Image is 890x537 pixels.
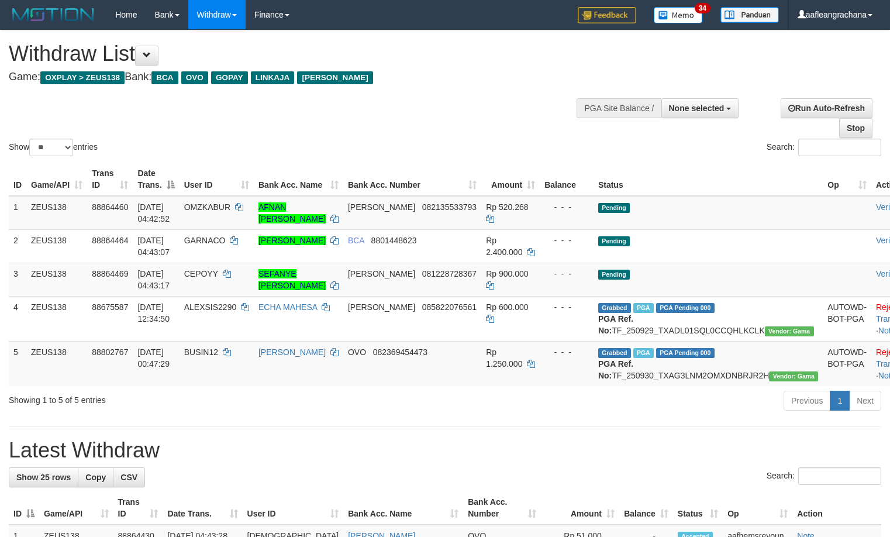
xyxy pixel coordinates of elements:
div: - - - [544,201,589,213]
span: OMZKABUR [184,202,230,212]
th: Trans ID: activate to sort column ascending [113,491,163,525]
span: Copy 081228728367 to clipboard [422,269,477,278]
td: ZEUS138 [26,263,87,296]
b: PGA Ref. No: [598,359,633,380]
span: [DATE] 04:42:52 [137,202,170,223]
a: Next [849,391,881,411]
a: CSV [113,467,145,487]
td: ZEUS138 [26,196,87,230]
img: Feedback.jpg [578,7,636,23]
span: Marked by aafpengsreynich [633,303,654,313]
a: [PERSON_NAME] [258,236,326,245]
span: [DATE] 04:43:17 [137,269,170,290]
span: GARNACO [184,236,226,245]
span: Rp 520.268 [486,202,528,212]
th: Status: activate to sort column ascending [673,491,723,525]
span: Rp 2.400.000 [486,236,522,257]
div: Showing 1 to 5 of 5 entries [9,390,362,406]
td: ZEUS138 [26,229,87,263]
div: - - - [544,301,589,313]
div: - - - [544,268,589,280]
button: None selected [661,98,739,118]
a: SEFANYE [PERSON_NAME] [258,269,326,290]
span: [DATE] 12:34:50 [137,302,170,323]
label: Search: [767,139,881,156]
span: Pending [598,270,630,280]
th: Game/API: activate to sort column ascending [26,163,87,196]
th: Status [594,163,823,196]
th: Op: activate to sort column ascending [723,491,792,525]
span: 88864464 [92,236,128,245]
span: Copy [85,473,106,482]
span: [PERSON_NAME] [348,302,415,312]
th: Action [792,491,881,525]
span: Rp 900.000 [486,269,528,278]
th: Balance: activate to sort column ascending [619,491,673,525]
a: Run Auto-Refresh [781,98,872,118]
input: Search: [798,139,881,156]
td: ZEUS138 [26,296,87,341]
td: 2 [9,229,26,263]
span: Pending [598,236,630,246]
label: Show entries [9,139,98,156]
th: User ID: activate to sort column ascending [243,491,344,525]
select: Showentries [29,139,73,156]
span: 88864460 [92,202,128,212]
a: Previous [784,391,830,411]
span: Pending [598,203,630,213]
th: Date Trans.: activate to sort column ascending [163,491,242,525]
th: Bank Acc. Name: activate to sort column ascending [343,491,463,525]
span: Copy 082369454473 to clipboard [373,347,427,357]
span: OVO [181,71,208,84]
img: panduan.png [720,7,779,23]
span: CSV [120,473,137,482]
img: MOTION_logo.png [9,6,98,23]
span: CEPOYY [184,269,218,278]
span: PGA Pending [656,303,715,313]
span: 88675587 [92,302,128,312]
span: BCA [151,71,178,84]
th: ID [9,163,26,196]
td: AUTOWD-BOT-PGA [823,341,871,386]
span: 88864469 [92,269,128,278]
span: LINKAJA [251,71,295,84]
span: Rp 600.000 [486,302,528,312]
th: Amount: activate to sort column ascending [541,491,619,525]
span: BUSIN12 [184,347,218,357]
a: ECHA MAHESA [258,302,317,312]
div: - - - [544,235,589,246]
h1: Withdraw List [9,42,582,66]
span: 34 [695,3,710,13]
span: OXPLAY > ZEUS138 [40,71,125,84]
a: [PERSON_NAME] [258,347,326,357]
span: PGA Pending [656,348,715,358]
span: BCA [348,236,364,245]
a: AFNAN [PERSON_NAME] [258,202,326,223]
a: 1 [830,391,850,411]
span: Grabbed [598,303,631,313]
td: TF_250929_TXADL01SQL0CCQHLKCLK [594,296,823,341]
span: None selected [669,104,725,113]
td: AUTOWD-BOT-PGA [823,296,871,341]
input: Search: [798,467,881,485]
th: User ID: activate to sort column ascending [180,163,254,196]
td: 3 [9,263,26,296]
span: 88802767 [92,347,128,357]
h1: Latest Withdraw [9,439,881,462]
span: Show 25 rows [16,473,71,482]
td: 5 [9,341,26,386]
td: 4 [9,296,26,341]
td: TF_250930_TXAG3LNM2OMXDNBRJR2H [594,341,823,386]
a: Show 25 rows [9,467,78,487]
td: ZEUS138 [26,341,87,386]
th: Balance [540,163,594,196]
th: Game/API: activate to sort column ascending [39,491,113,525]
th: Amount: activate to sort column ascending [481,163,540,196]
span: [DATE] 04:43:07 [137,236,170,257]
span: GOPAY [211,71,248,84]
th: Bank Acc. Number: activate to sort column ascending [463,491,541,525]
span: Rp 1.250.000 [486,347,522,369]
img: Button%20Memo.svg [654,7,703,23]
th: Date Trans.: activate to sort column descending [133,163,179,196]
th: Bank Acc. Name: activate to sort column ascending [254,163,343,196]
